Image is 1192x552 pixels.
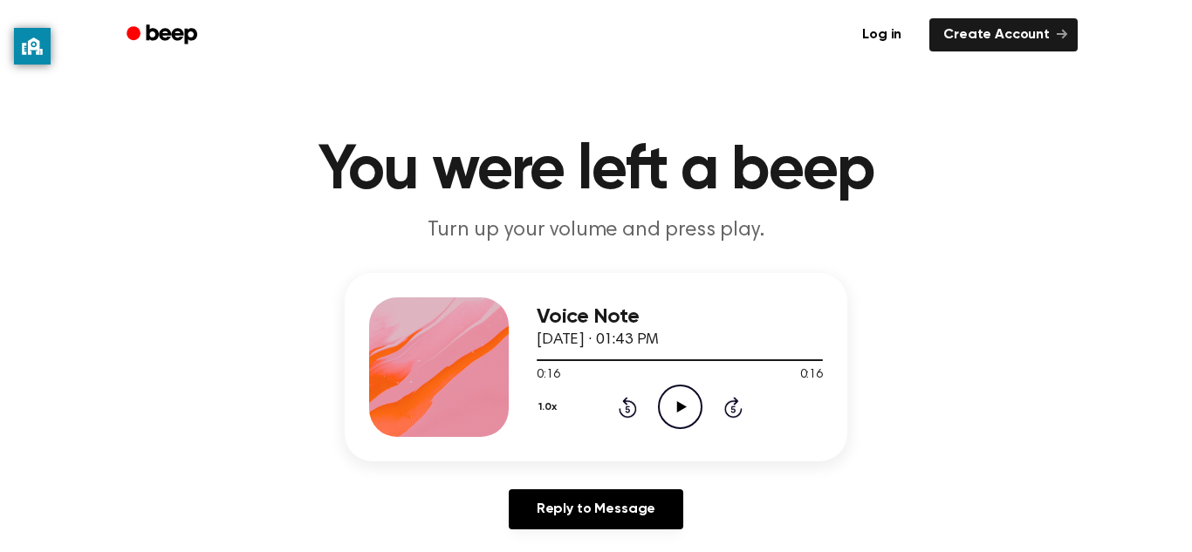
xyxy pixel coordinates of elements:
span: 0:16 [537,366,559,385]
a: Beep [114,18,213,52]
a: Create Account [929,18,1078,51]
h3: Voice Note [537,305,823,329]
a: Log in [845,15,919,55]
h1: You were left a beep [149,140,1043,202]
span: 0:16 [800,366,823,385]
a: Reply to Message [509,489,683,529]
button: privacy banner [14,28,51,65]
p: Turn up your volume and press play. [261,216,931,245]
button: 1.0x [537,392,563,422]
span: [DATE] · 01:43 PM [537,332,659,348]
